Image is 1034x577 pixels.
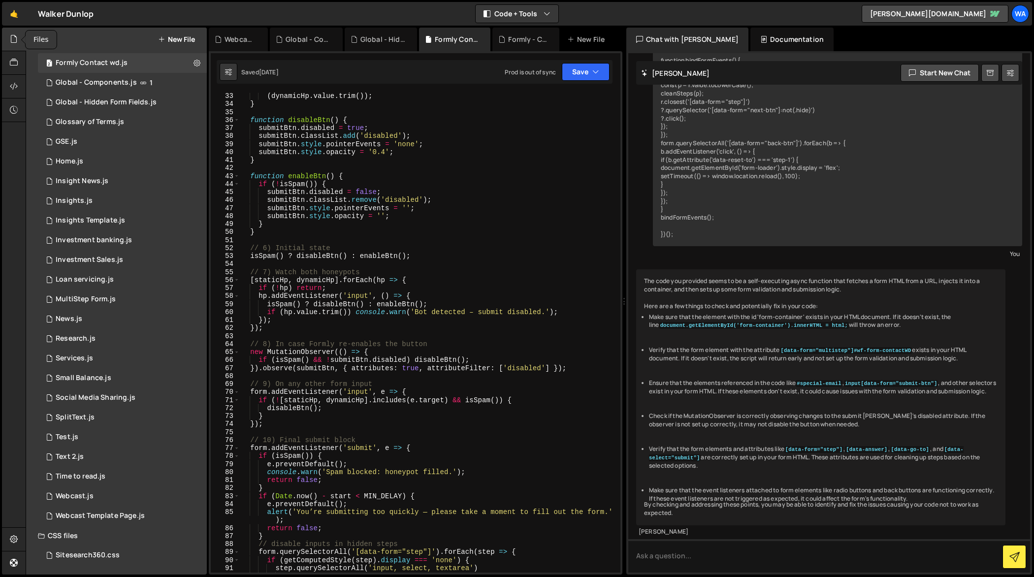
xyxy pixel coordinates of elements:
[211,540,240,548] div: 88
[567,34,609,44] div: New File
[38,427,207,447] div: 2438/5279.js
[649,412,998,429] li: Check if the MutationObserver is correctly observing changes to the submit [PERSON_NAME]'s disabl...
[211,140,240,148] div: 39
[211,132,240,140] div: 38
[56,472,105,481] div: Time to read.js
[505,68,556,76] div: Prod is out of sync
[26,31,57,49] div: Files
[626,28,748,51] div: Chat with [PERSON_NAME]
[38,152,207,171] div: 2438/4133.js
[26,526,207,545] div: CSS files
[780,347,912,354] code: [data-form="multistep"]#wf-form-contactWD
[56,295,116,304] div: MultiStep Form.js
[211,348,240,356] div: 65
[649,446,964,461] code: [data-select="submit"]
[639,528,1003,536] div: [PERSON_NAME]
[649,486,998,503] li: Make sure that the event listeners attached to form elements like radio buttons and back buttons ...
[211,156,240,164] div: 41
[56,157,83,166] div: Home.js
[211,388,240,396] div: 70
[2,2,26,26] a: 🤙
[46,60,52,68] span: 2
[38,132,207,152] div: 2438/4587.js
[211,420,240,428] div: 74
[508,34,548,44] div: Formly - Contact.js
[211,148,240,156] div: 40
[211,564,240,572] div: 91
[259,68,279,76] div: [DATE]
[862,5,1008,23] a: [PERSON_NAME][DOMAIN_NAME]
[56,256,123,264] div: Investment Sales.js
[56,196,93,205] div: Insights.js
[211,380,240,388] div: 69
[38,309,207,329] div: 2438/6232.js
[38,408,207,427] div: 2438/7193.js
[211,108,240,116] div: 35
[211,364,240,372] div: 67
[476,5,558,23] button: Code + Tools
[796,380,842,387] code: #special-email
[225,34,256,44] div: Webcast.js
[38,447,207,467] div: 2438/6308.js
[211,204,240,212] div: 47
[211,244,240,252] div: 52
[56,393,135,402] div: Social Media Sharing.js
[56,177,108,186] div: Insight News.js
[38,349,207,368] div: 2438/6419.js
[211,436,240,444] div: 76
[890,446,931,453] code: [data-go-to]
[56,275,114,284] div: Loan servicing.js
[211,524,240,532] div: 86
[211,196,240,204] div: 46
[211,316,240,324] div: 61
[655,249,1020,259] div: You
[901,64,979,82] button: Start new chat
[211,236,240,244] div: 51
[56,334,96,343] div: Research.js
[38,93,207,112] div: 2438/9806.js
[56,551,120,560] div: Sitesearch360.css
[158,35,195,43] button: New File
[56,315,82,323] div: News.js
[211,556,240,564] div: 90
[211,284,240,292] div: 57
[211,548,240,556] div: 89
[211,292,240,300] div: 58
[38,506,207,526] div: 2438/36008.js
[38,250,207,270] div: 2438/4540.js
[38,368,207,388] div: 2438/5002.js
[286,34,330,44] div: Global - Components.js
[211,332,240,340] div: 63
[38,486,207,506] div: 2438/6203.js
[211,452,240,460] div: 78
[211,324,240,332] div: 62
[211,476,240,484] div: 81
[211,492,240,500] div: 83
[845,446,888,453] code: [data-answer]
[211,180,240,188] div: 44
[211,396,240,404] div: 71
[211,532,240,540] div: 87
[150,79,153,87] span: 1
[56,118,124,127] div: Glossary of Terms.js
[211,484,240,492] div: 82
[211,508,240,524] div: 85
[211,460,240,468] div: 79
[38,211,207,230] div: 2438/35907.js
[211,92,240,100] div: 33
[38,467,207,486] div: 2438/6230.js
[38,171,207,191] div: 2438/7617.js
[211,340,240,348] div: 64
[659,322,849,329] code: document.getElementById('form-container').innerHTML = html;
[211,268,240,276] div: 55
[1011,5,1029,23] div: Wa
[38,53,207,73] div: 2438/42302.js
[56,413,95,422] div: SplitText.js
[56,137,77,146] div: GSE.js
[435,34,479,44] div: Formly Contact wd.js
[56,98,157,107] div: Global - Hidden Form Fields.js
[211,444,240,452] div: 77
[211,164,240,172] div: 42
[56,236,132,245] div: Investment banking.js
[56,452,84,461] div: Text 2.js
